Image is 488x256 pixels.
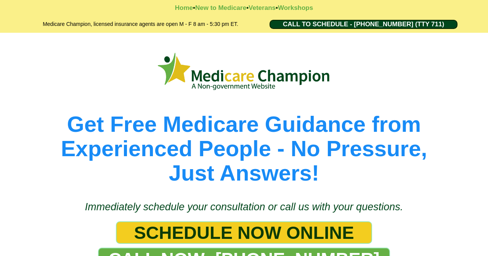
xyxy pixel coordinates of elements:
span: Immediately schedule your consultation or call us with your questions. [85,201,403,213]
span: SCHEDULE NOW ONLINE [134,222,354,243]
a: SCHEDULE NOW ONLINE [116,221,372,244]
strong: • [193,4,195,11]
a: New to Medicare [195,4,246,11]
strong: • [276,4,278,11]
a: Workshops [278,4,313,11]
span: CALL TO SCHEDULE - [PHONE_NUMBER] (TTY 711) [283,21,444,28]
a: Veterans [249,4,276,11]
span: Get Free Medicare Guidance from Experienced People - No Pressure, [61,112,427,161]
strong: • [246,4,249,11]
h2: Medicare Champion, licensed insurance agents are open M - F 8 am - 5:30 pm ET. [23,20,258,29]
a: Home [175,4,193,11]
a: CALL TO SCHEDULE - 1-888-344-8881 (TTY 711) [270,20,457,29]
span: Just Answers! [169,160,319,185]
